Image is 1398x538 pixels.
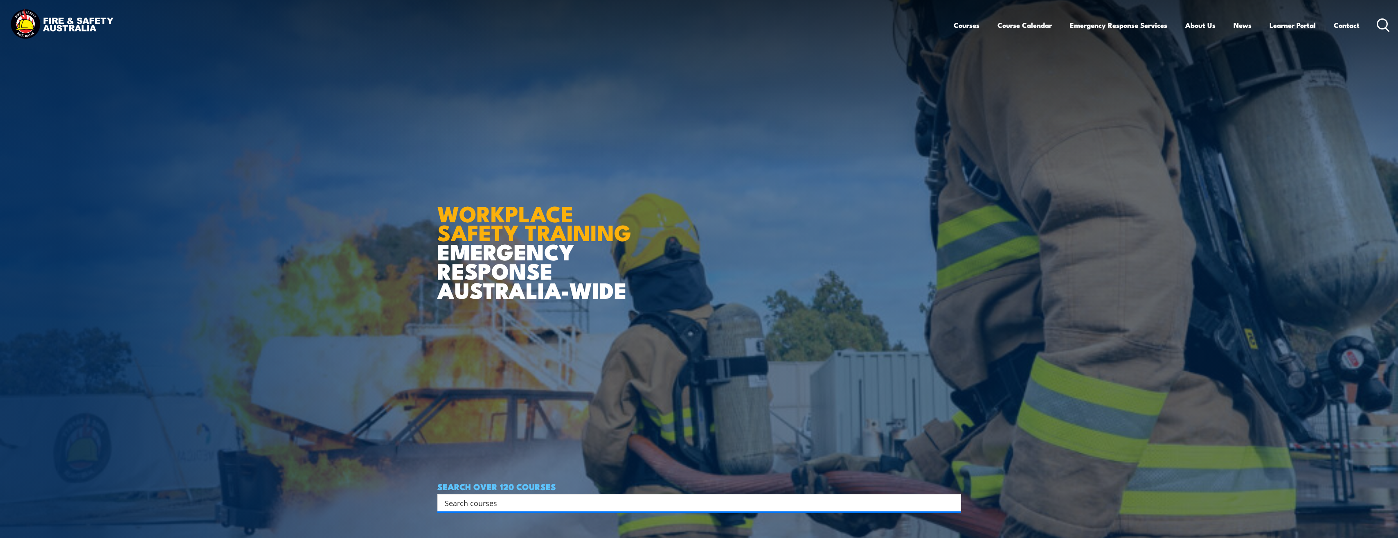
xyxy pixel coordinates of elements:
h1: EMERGENCY RESPONSE AUSTRALIA-WIDE [437,183,637,299]
a: About Us [1185,14,1216,36]
a: Emergency Response Services [1070,14,1167,36]
a: Contact [1334,14,1360,36]
a: News [1234,14,1252,36]
h4: SEARCH OVER 120 COURSES [437,482,961,491]
input: Search input [445,497,943,509]
a: Learner Portal [1270,14,1316,36]
a: Course Calendar [997,14,1052,36]
form: Search form [446,497,945,509]
a: Courses [954,14,979,36]
strong: WORKPLACE SAFETY TRAINING [437,196,631,249]
button: Search magnifier button [947,497,958,509]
